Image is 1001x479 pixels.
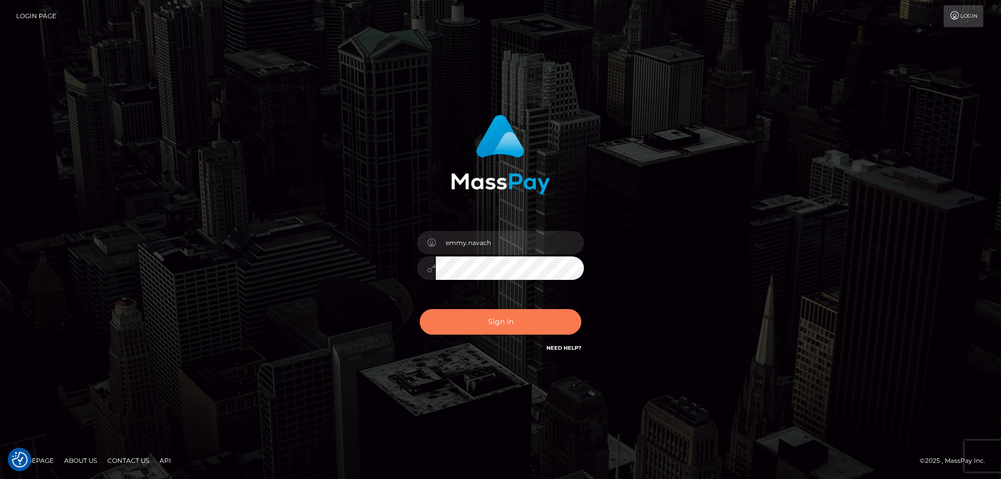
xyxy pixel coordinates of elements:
a: Homepage [11,452,58,469]
a: About Us [60,452,101,469]
button: Consent Preferences [12,452,28,468]
a: Login Page [16,5,56,27]
div: © 2025 , MassPay Inc. [920,455,993,466]
img: Revisit consent button [12,452,28,468]
button: Sign in [420,309,581,335]
a: API [155,452,175,469]
a: Contact Us [103,452,153,469]
input: Username... [436,231,584,254]
a: Need Help? [546,345,581,351]
img: MassPay Login [451,115,550,194]
a: Login [944,5,983,27]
